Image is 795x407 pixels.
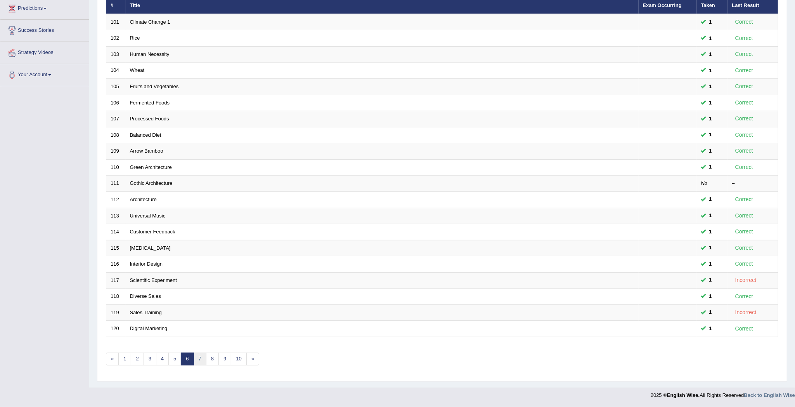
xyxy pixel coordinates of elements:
[732,66,757,75] div: Correct
[706,244,715,252] span: You can still take this question
[732,324,757,333] div: Correct
[130,293,161,299] a: Diverse Sales
[706,292,715,301] span: You can still take this question
[106,304,126,321] td: 119
[744,392,795,398] a: Back to English Wise
[130,35,140,41] a: Rice
[130,245,171,251] a: [MEDICAL_DATA]
[706,131,715,139] span: You can still take this question
[732,146,757,155] div: Correct
[732,292,757,301] div: Correct
[732,34,757,43] div: Correct
[732,17,757,26] div: Correct
[194,353,206,365] a: 7
[643,2,682,8] a: Exam Occurring
[106,30,126,47] td: 102
[106,111,126,127] td: 107
[106,14,126,30] td: 101
[130,164,172,170] a: Green Architecture
[118,353,131,365] a: 1
[106,159,126,176] td: 110
[130,213,166,219] a: Universal Music
[106,289,126,305] td: 118
[168,353,181,365] a: 5
[206,353,219,365] a: 8
[706,82,715,90] span: You can still take this question
[732,195,757,204] div: Correct
[218,353,231,365] a: 9
[130,180,173,186] a: Gothic Architecture
[106,46,126,63] td: 103
[130,229,175,235] a: Customer Feedback
[130,325,168,331] a: Digital Marketing
[701,180,708,186] em: No
[130,19,170,25] a: Climate Change 1
[106,208,126,224] td: 113
[131,353,144,365] a: 2
[706,50,715,58] span: You can still take this question
[706,18,715,26] span: You can still take this question
[246,353,259,365] a: »
[706,195,715,203] span: You can still take this question
[0,42,89,61] a: Strategy Videos
[130,51,170,57] a: Human Necessity
[667,392,700,398] strong: English Wise.
[732,50,757,59] div: Correct
[106,224,126,240] td: 114
[106,79,126,95] td: 105
[706,34,715,42] span: You can still take this question
[732,227,757,236] div: Correct
[706,260,715,268] span: You can still take this question
[732,259,757,268] div: Correct
[0,20,89,39] a: Success Stories
[706,212,715,220] span: You can still take this question
[732,308,760,317] div: Incorrect
[106,143,126,160] td: 109
[706,99,715,107] span: You can still take this question
[106,321,126,337] td: 120
[706,147,715,155] span: You can still take this question
[130,277,177,283] a: Scientific Experiment
[130,132,161,138] a: Balanced Diet
[651,388,795,399] div: 2025 © All Rights Reserved
[130,310,162,315] a: Sales Training
[106,63,126,79] td: 104
[130,148,163,154] a: Arrow Bamboo
[732,82,757,91] div: Correct
[106,127,126,143] td: 108
[706,163,715,171] span: You can still take this question
[106,353,119,365] a: «
[732,114,757,123] div: Correct
[130,116,169,122] a: Processed Foods
[106,272,126,289] td: 117
[706,115,715,123] span: You can still take this question
[706,276,715,284] span: You can still take this question
[732,98,757,107] div: Correct
[106,240,126,256] td: 115
[130,100,170,106] a: Fermented Foods
[732,130,757,139] div: Correct
[130,261,163,267] a: Interior Design
[144,353,156,365] a: 3
[156,353,169,365] a: 4
[706,308,715,317] span: You can still take this question
[732,276,760,285] div: Incorrect
[106,176,126,192] td: 111
[106,191,126,208] td: 112
[732,244,757,252] div: Correct
[130,83,179,89] a: Fruits and Vegetables
[181,353,194,365] a: 6
[706,228,715,236] span: You can still take this question
[0,64,89,83] a: Your Account
[706,325,715,333] span: You can still take this question
[106,256,126,273] td: 116
[106,95,126,111] td: 106
[130,67,145,73] a: Wheat
[706,66,715,75] span: You can still take this question
[732,163,757,172] div: Correct
[732,211,757,220] div: Correct
[231,353,246,365] a: 10
[732,180,774,187] div: –
[130,197,157,202] a: Architecture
